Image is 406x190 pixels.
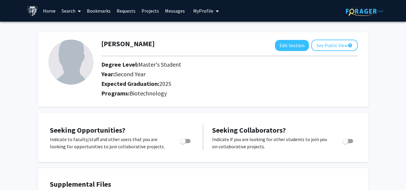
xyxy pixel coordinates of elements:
[40,0,59,21] a: Home
[159,80,171,87] span: 2025
[212,136,331,150] p: Indicate if you are looking for other students to join you on collaborative projects.
[193,8,213,14] span: My Profile
[138,61,181,68] span: Master's Student
[5,163,26,185] iframe: Chat
[101,61,313,68] h2: Degree Level:
[130,89,167,97] span: Biotechnology
[48,40,93,85] img: Profile Picture
[348,42,353,49] mat-icon: help
[84,0,114,21] a: Bookmarks
[101,90,358,97] h2: Programs:
[177,136,194,145] div: Toggle
[115,70,145,78] span: Second Year
[101,40,155,48] h1: [PERSON_NAME]
[212,125,286,135] span: Seeking Collaborators?
[27,6,38,16] img: Johns Hopkins University Logo
[139,0,162,21] a: Projects
[114,0,139,21] a: Requests
[311,40,358,51] button: See Public View
[101,80,313,87] h2: Expected Graduation:
[50,180,356,189] h4: Supplemental Files
[340,136,356,145] div: Toggle
[50,136,168,150] p: Indicate to faculty/staff and other users that you are looking for opportunities to join collabor...
[275,40,309,51] button: Edit Section
[162,0,188,21] a: Messages
[346,7,383,16] img: ForagerOne Logo
[50,125,125,135] span: Seeking Opportunities?
[59,0,84,21] a: Search
[101,71,313,78] h2: Year:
